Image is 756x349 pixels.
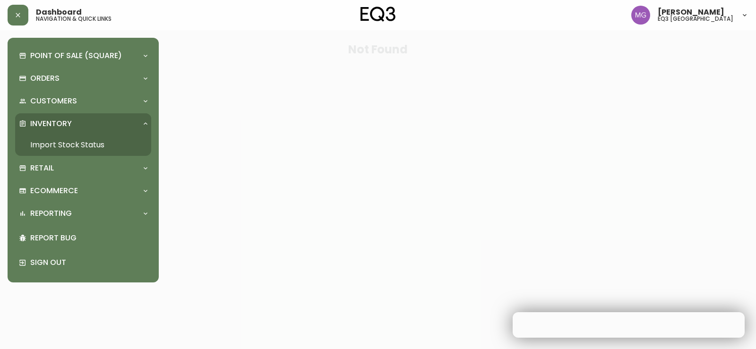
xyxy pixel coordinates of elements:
p: Inventory [30,119,72,129]
img: logo [361,7,395,22]
div: Customers [15,91,151,111]
div: Retail [15,158,151,179]
p: Retail [30,163,54,173]
span: [PERSON_NAME] [658,9,724,16]
div: Sign Out [15,250,151,275]
div: Orders [15,68,151,89]
p: Ecommerce [30,186,78,196]
img: de8837be2a95cd31bb7c9ae23fe16153 [631,6,650,25]
p: Report Bug [30,233,147,243]
p: Orders [30,73,60,84]
div: Report Bug [15,226,151,250]
a: Import Stock Status [15,134,151,156]
div: Reporting [15,203,151,224]
div: Point of Sale (Square) [15,45,151,66]
div: Inventory [15,113,151,134]
h5: navigation & quick links [36,16,112,22]
h5: eq3 [GEOGRAPHIC_DATA] [658,16,733,22]
span: Dashboard [36,9,82,16]
p: Sign Out [30,257,147,268]
p: Customers [30,96,77,106]
p: Reporting [30,208,72,219]
div: Ecommerce [15,180,151,201]
p: Point of Sale (Square) [30,51,122,61]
